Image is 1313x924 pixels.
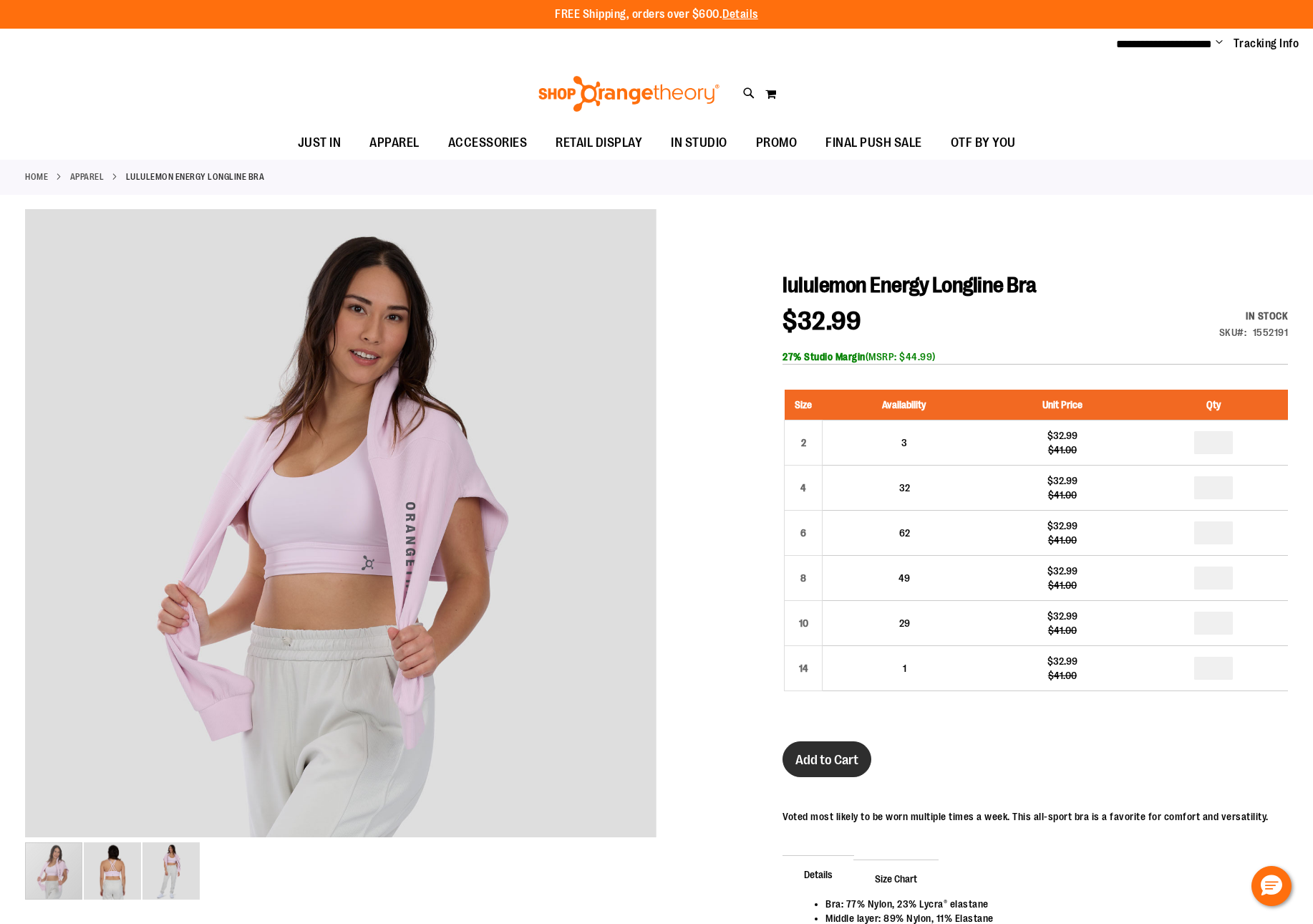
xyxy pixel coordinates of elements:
span: 3 [901,437,907,448]
strong: SKU [1219,327,1247,338]
span: ACCESSORIES [448,127,528,159]
b: 27% Studio Margin [783,351,866,362]
span: 49 [898,572,910,584]
div: $32.99 [993,473,1132,488]
div: carousel [25,209,656,901]
div: (MSRP: $44.99) [783,350,1288,364]
div: $41.00 [993,623,1132,637]
div: OTF lululemon Womens Energy Longline Bra Pink [25,209,656,841]
a: ACCESSORIES [434,127,542,160]
div: $41.00 [993,578,1132,592]
div: $32.99 [993,428,1132,443]
span: IN STUDIO [671,127,727,159]
div: 14 [793,658,814,679]
button: Add to Cart [783,741,871,777]
span: lululemon Energy Longline Bra [783,273,1037,297]
div: $32.99 [993,519,1132,533]
div: $41.00 [993,668,1132,683]
th: Size [785,390,823,420]
a: JUST IN [284,127,356,160]
div: 4 [793,477,814,499]
th: Unit Price [986,390,1139,420]
div: $32.99 [993,564,1132,578]
p: FREE Shipping, orders over $600. [555,6,758,23]
th: Qty [1139,390,1288,420]
th: Availability [823,390,986,420]
div: Availability [1219,309,1289,323]
a: Details [722,8,758,21]
a: RETAIL DISPLAY [541,127,656,160]
div: $41.00 [993,533,1132,547]
div: 8 [793,567,814,589]
span: Details [783,855,854,892]
div: image 3 of 3 [142,841,200,901]
span: Size Chart [853,860,939,897]
img: OTF lululemon Womens Energy Longline Bra Pink [84,842,141,900]
li: Bra: 77% Nylon, 23% Lycra® elastane [825,897,1274,911]
div: 2 [793,432,814,453]
a: OTF BY YOU [936,127,1030,160]
div: $32.99 [993,609,1132,623]
strong: lululemon Energy Longline Bra [126,170,265,183]
a: Home [25,170,48,183]
span: 29 [899,617,910,629]
a: PROMO [742,127,812,160]
button: Account menu [1216,37,1223,51]
div: 10 [793,612,814,634]
span: APPAREL [369,127,420,159]
img: Shop Orangetheory [536,76,722,112]
a: IN STUDIO [656,127,742,160]
span: JUST IN [298,127,341,159]
div: $41.00 [993,488,1132,502]
span: $32.99 [783,307,861,336]
a: FINAL PUSH SALE [811,127,936,160]
div: 6 [793,522,814,544]
div: In stock [1219,309,1289,323]
div: image 2 of 3 [84,841,142,901]
div: image 1 of 3 [25,841,84,901]
a: Tracking Info [1234,36,1299,52]
span: RETAIL DISPLAY [556,127,642,159]
span: OTF BY YOU [951,127,1016,159]
span: 32 [899,482,910,494]
div: $41.00 [993,443,1132,457]
span: 1 [903,663,906,674]
p: Voted most likely to be worn multiple times a week. This all-sport bra is a favorite for comfort ... [783,809,1269,824]
div: $32.99 [993,654,1132,668]
a: APPAREL [70,170,105,183]
img: OTF lululemon Womens Energy Longline Bra Pink [142,842,200,900]
span: FINAL PUSH SALE [825,127,922,159]
span: Add to Cart [795,752,858,768]
div: 1552191 [1253,325,1289,340]
span: 62 [899,527,910,539]
span: PROMO [756,127,798,159]
button: Hello, have a question? Let’s chat. [1251,866,1292,906]
a: APPAREL [355,127,434,159]
img: OTF lululemon Womens Energy Longline Bra Pink [25,206,656,837]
